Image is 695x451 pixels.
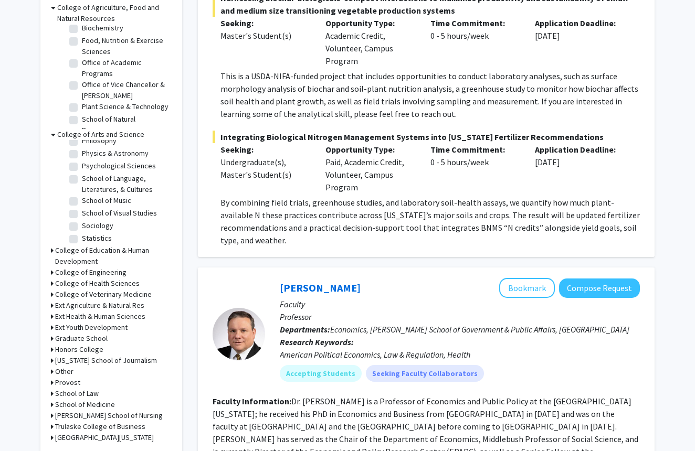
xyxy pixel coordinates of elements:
[430,17,520,29] p: Time Commitment:
[82,148,149,159] label: Physics & Astronomy
[535,17,624,29] p: Application Deadline:
[82,114,169,136] label: School of Natural Resources
[213,396,291,406] b: Faculty Information:
[55,399,115,410] h3: School of Medicine
[82,160,156,171] label: Psychological Sciences
[280,310,640,323] p: Professor
[57,129,144,140] h3: College of Arts and Science
[82,195,131,206] label: School of Music
[57,2,172,24] h3: College of Agriculture, Food and Natural Resources
[55,377,80,388] h3: Provost
[318,143,423,194] div: Paid, Academic Credit, Volunteer, Campus Program
[55,267,127,278] h3: College of Engineering
[82,208,157,219] label: School of Visual Studies
[55,366,73,377] h3: Other
[220,196,640,246] p: By combining field trials, greenhouse studies, and laboratory soil-health assays, we quantify how...
[325,17,415,29] p: Opportunity Type:
[8,404,45,443] iframe: Chat
[82,220,113,231] label: Sociology
[55,355,157,366] h3: [US_STATE] School of Journalism
[366,365,484,382] mat-chip: Seeking Faculty Collaborators
[55,245,172,267] h3: College of Education & Human Development
[82,23,123,34] label: Biochemistry
[220,17,310,29] p: Seeking:
[220,70,640,120] p: This is a USDA-NIFA-funded project that includes opportunities to conduct laboratory analyses, su...
[280,337,354,347] b: Research Keywords:
[535,143,624,156] p: Application Deadline:
[82,79,169,101] label: Office of Vice Chancellor & [PERSON_NAME]
[55,388,99,399] h3: School of Law
[55,278,140,289] h3: College of Health Sciences
[82,35,169,57] label: Food, Nutrition & Exercise Sciences
[430,143,520,156] p: Time Commitment:
[220,29,310,42] div: Master's Student(s)
[82,135,117,146] label: Philosophy
[213,131,640,143] span: Integrating Biological Nitrogen Management Systems into [US_STATE] Fertilizer Recommendations
[527,143,632,194] div: [DATE]
[499,278,555,298] button: Add Jeff Milyo to Bookmarks
[55,322,128,333] h3: Ext Youth Development
[55,432,154,443] h3: [GEOGRAPHIC_DATA][US_STATE]
[423,143,528,194] div: 0 - 5 hours/week
[55,289,152,300] h3: College of Veterinary Medicine
[55,300,144,311] h3: Ext Agriculture & Natural Res
[220,156,310,181] div: Undergraduate(s), Master's Student(s)
[330,324,629,335] span: Economics, [PERSON_NAME] School of Government & Public Affairs, [GEOGRAPHIC_DATA]
[280,324,330,335] b: Departments:
[280,281,361,294] a: [PERSON_NAME]
[82,233,112,244] label: Statistics
[325,143,415,156] p: Opportunity Type:
[423,17,528,67] div: 0 - 5 hours/week
[559,278,640,298] button: Compose Request to Jeff Milyo
[82,57,169,79] label: Office of Academic Programs
[55,344,103,355] h3: Honors College
[280,298,640,310] p: Faculty
[55,311,145,322] h3: Ext Health & Human Sciences
[527,17,632,67] div: [DATE]
[280,365,362,382] mat-chip: Accepting Students
[55,410,163,421] h3: [PERSON_NAME] School of Nursing
[82,101,169,112] label: Plant Science & Technology
[318,17,423,67] div: Academic Credit, Volunteer, Campus Program
[55,421,145,432] h3: Trulaske College of Business
[82,173,169,195] label: School of Language, Literatures, & Cultures
[220,143,310,156] p: Seeking:
[280,348,640,361] div: American Political Economics, Law & Regulation, Health
[55,333,108,344] h3: Graduate School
